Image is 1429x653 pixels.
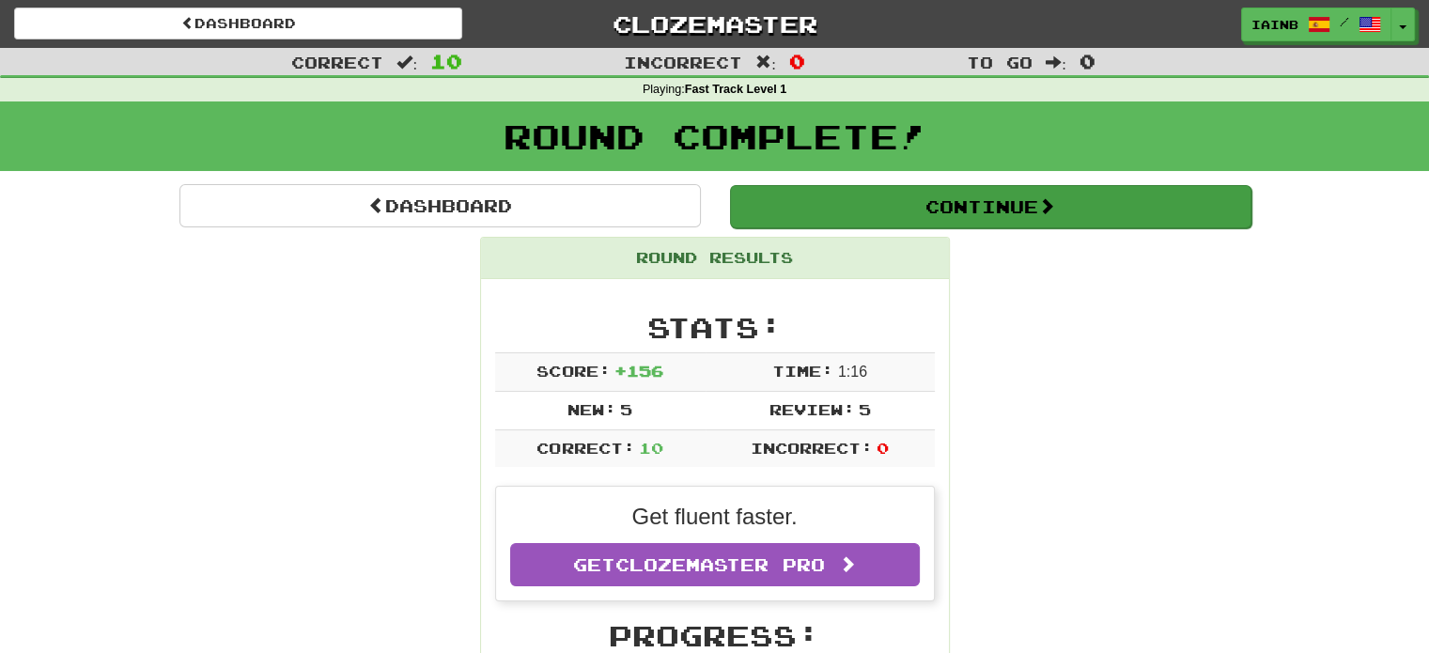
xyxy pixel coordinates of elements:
[1340,15,1349,28] span: /
[481,238,949,279] div: Round Results
[567,400,616,418] span: New:
[536,439,634,457] span: Correct:
[1241,8,1391,41] a: iainb /
[620,400,632,418] span: 5
[14,8,462,39] a: Dashboard
[967,53,1033,71] span: To go
[685,83,787,96] strong: Fast Track Level 1
[510,543,920,586] a: GetClozemaster Pro
[490,8,939,40] a: Clozemaster
[430,50,462,72] span: 10
[495,620,935,651] h2: Progress:
[769,400,854,418] span: Review:
[859,400,871,418] span: 5
[179,184,701,227] a: Dashboard
[755,54,776,70] span: :
[730,185,1251,228] button: Continue
[291,53,383,71] span: Correct
[1251,16,1298,33] span: iainb
[510,501,920,533] p: Get fluent faster.
[751,439,873,457] span: Incorrect:
[1080,50,1095,72] span: 0
[639,439,663,457] span: 10
[396,54,417,70] span: :
[772,362,833,380] span: Time:
[1046,54,1066,70] span: :
[615,554,825,575] span: Clozemaster Pro
[536,362,610,380] span: Score:
[624,53,742,71] span: Incorrect
[495,312,935,343] h2: Stats:
[877,439,889,457] span: 0
[789,50,805,72] span: 0
[838,364,867,380] span: 1 : 16
[7,117,1422,155] h1: Round Complete!
[614,362,663,380] span: + 156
